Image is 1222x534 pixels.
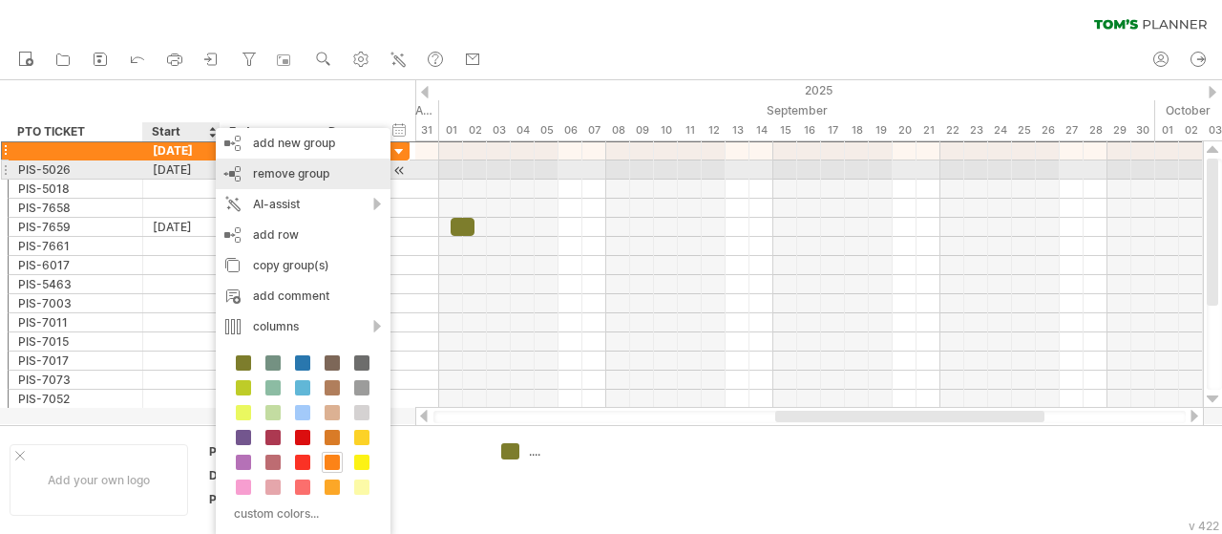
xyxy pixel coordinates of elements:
[749,120,773,140] div: Sunday, 14 September 2025
[1107,120,1131,140] div: Monday, 29 September 2025
[964,120,988,140] div: Tuesday, 23 September 2025
[18,180,133,198] div: PIS-5018
[18,256,133,274] div: PIS-6017
[216,311,390,342] div: columns
[1060,120,1084,140] div: Saturday, 27 September 2025
[18,218,133,236] div: PIS-7659
[845,120,869,140] div: Thursday, 18 September 2025
[18,313,133,331] div: PIS-7011
[678,120,702,140] div: Thursday, 11 September 2025
[297,122,388,141] div: Days
[229,122,286,141] div: End
[143,160,221,179] div: [DATE]
[18,352,133,370] div: PIS-7017
[1036,120,1060,140] div: Friday, 26 September 2025
[17,122,132,141] div: PTO TICKET
[18,332,133,351] div: PIS-7015
[318,443,478,459] div: ....
[18,237,133,255] div: PIS-7661
[726,120,749,140] div: Saturday, 13 September 2025
[1179,120,1203,140] div: Thursday, 2 October 2025
[916,120,940,140] div: Sunday, 21 September 2025
[143,218,221,236] div: [DATE]
[869,120,893,140] div: Friday, 19 September 2025
[216,250,390,281] div: copy group(s)
[18,199,133,217] div: PIS-7658
[893,120,916,140] div: Saturday, 20 September 2025
[143,141,221,160] div: [DATE]
[702,120,726,140] div: Friday, 12 September 2025
[253,166,329,181] span: remove group
[654,120,678,140] div: Wednesday, 10 September 2025
[18,275,133,293] div: PIS-5463
[152,122,209,141] div: Start
[529,443,633,459] div: ....
[216,189,390,220] div: AI-assist
[390,160,409,181] div: scroll to activity
[1012,120,1036,140] div: Thursday, 25 September 2025
[606,120,630,140] div: Monday, 8 September 2025
[1155,120,1179,140] div: Wednesday, 1 October 2025
[1189,519,1219,533] div: v 422
[773,120,797,140] div: Monday, 15 September 2025
[18,390,133,408] div: PIS-7052
[415,120,439,140] div: Sunday, 31 August 2025
[821,120,845,140] div: Wednesday, 17 September 2025
[10,444,188,516] div: Add your own logo
[630,120,654,140] div: Tuesday, 9 September 2025
[209,491,314,507] div: Project Number
[988,120,1012,140] div: Wednesday, 24 September 2025
[318,491,478,507] div: ....
[1131,120,1155,140] div: Tuesday, 30 September 2025
[511,120,535,140] div: Thursday, 4 September 2025
[216,220,390,250] div: add row
[209,443,314,459] div: Project:
[487,120,511,140] div: Wednesday, 3 September 2025
[318,467,478,483] div: ....
[18,160,133,179] div: PIS-5026
[225,501,375,526] div: custom colors...
[1084,120,1107,140] div: Sunday, 28 September 2025
[209,467,314,483] div: Date:
[216,128,390,159] div: add new group
[18,294,133,312] div: PIS-7003
[463,120,487,140] div: Tuesday, 2 September 2025
[558,120,582,140] div: Saturday, 6 September 2025
[535,120,558,140] div: Friday, 5 September 2025
[439,120,463,140] div: Monday, 1 September 2025
[797,120,821,140] div: Tuesday, 16 September 2025
[940,120,964,140] div: Monday, 22 September 2025
[439,100,1155,120] div: September 2025
[582,120,606,140] div: Sunday, 7 September 2025
[18,371,133,389] div: PIS-7073
[216,281,390,311] div: add comment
